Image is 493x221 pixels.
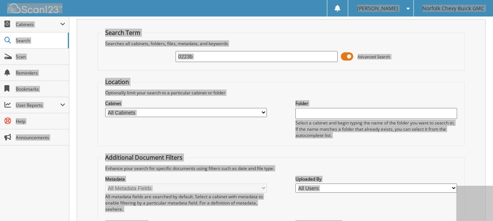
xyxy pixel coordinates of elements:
legend: Additional Document Filters [102,153,186,162]
legend: Search Term [102,29,144,37]
img: scan123-logo-white.svg [7,3,62,13]
legend: Location [102,78,133,86]
span: Scan [16,54,65,60]
label: Uploaded By [295,176,457,182]
span: Cabinets [16,21,60,28]
div: Select a cabinet and begin typing the name of the folder you want to search in. If the name match... [295,120,457,138]
a: here [113,206,122,212]
span: Norfolk Chevy Buick GMC [423,6,485,11]
span: Help [16,118,65,124]
label: Folder [295,100,457,106]
span: [PERSON_NAME] [357,6,398,11]
span: User Reports [16,102,60,108]
div: All metadata fields are searched by default. Select a cabinet with metadata to enable filtering b... [105,193,267,212]
div: Searches all cabinets, folders, files, metadata, and keywords [102,40,461,47]
span: Bookmarks [16,86,65,92]
span: Reminders [16,70,65,76]
span: Search [16,37,64,44]
label: Metadata [105,176,267,182]
span: Announcements [16,134,65,141]
div: Enhance your search for specific documents using filters such as date and file type. [102,165,461,171]
span: Advanced Search [358,54,390,59]
label: Cabinet [105,100,267,106]
iframe: Chat Widget [456,186,493,221]
div: Optionally limit your search to a particular cabinet or folder [102,90,461,96]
